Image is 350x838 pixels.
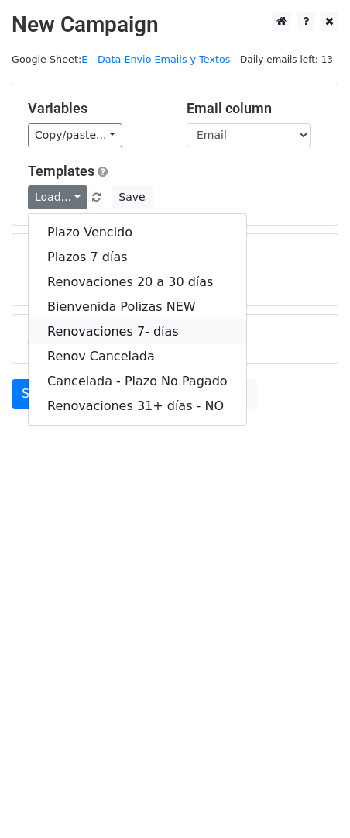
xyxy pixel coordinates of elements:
[187,100,322,117] h5: Email column
[12,12,338,38] h2: New Campaign
[28,100,163,117] h5: Variables
[28,185,87,209] a: Load...
[29,319,246,344] a: Renovaciones 7- días
[29,245,246,270] a: Plazos 7 días
[81,53,230,65] a: E - Data Envio Emails y Textos
[29,369,246,394] a: Cancelada - Plazo No Pagado
[235,53,338,65] a: Daily emails left: 13
[28,163,94,179] a: Templates
[112,185,152,209] button: Save
[28,123,122,147] a: Copy/paste...
[29,394,246,419] a: Renovaciones 31+ días - NO
[29,220,246,245] a: Plazo Vencido
[29,270,246,295] a: Renovaciones 20 a 30 días
[29,344,246,369] a: Renov Cancelada
[235,51,338,68] span: Daily emails left: 13
[12,379,63,409] a: Send
[29,295,246,319] a: Bienvenida Polizas NEW
[273,764,350,838] iframe: Chat Widget
[12,53,230,65] small: Google Sheet:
